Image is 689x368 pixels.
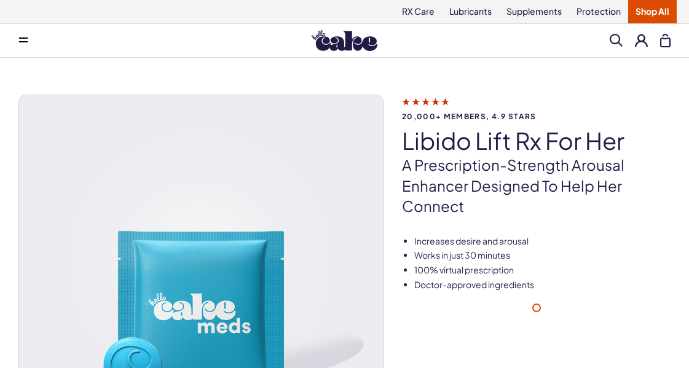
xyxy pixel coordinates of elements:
[402,128,671,154] h1: Libido Lift Rx For Her
[402,96,671,120] a: 20,000+ members, 4.9 stars
[414,249,671,262] li: Works in just 30 minutes
[402,112,671,120] span: 20,000+ members, 4.9 stars
[414,235,671,248] li: Increases desire and arousal
[402,155,671,217] p: A prescription-strength arousal enhancer designed to help her connect
[414,279,671,291] li: Doctor-approved ingredients
[312,30,377,51] img: Hello Cake
[414,264,671,276] li: 100% virtual prescription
